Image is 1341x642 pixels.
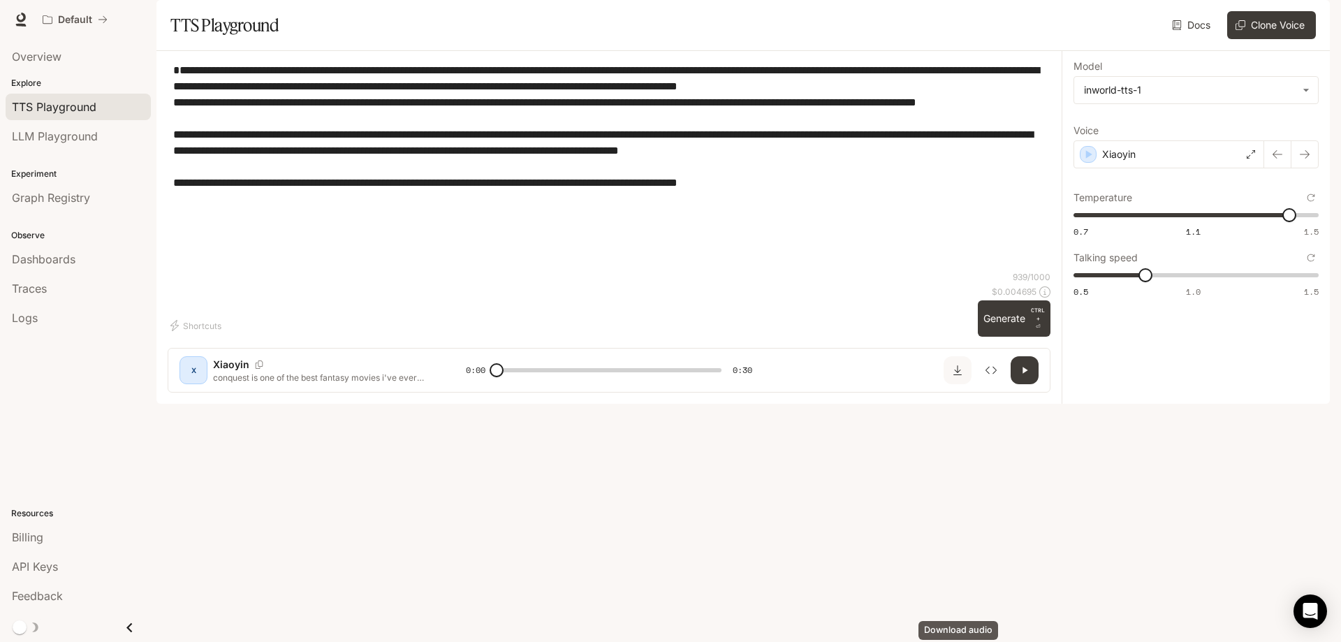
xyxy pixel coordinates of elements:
[1304,286,1319,298] span: 1.5
[1186,286,1201,298] span: 1.0
[36,6,114,34] button: All workspaces
[1073,126,1099,136] p: Voice
[1073,61,1102,71] p: Model
[978,300,1050,337] button: GenerateCTRL +⏎
[944,356,972,384] button: Download audio
[1073,226,1088,238] span: 0.7
[1102,147,1136,161] p: Xiaoyin
[466,363,485,377] span: 0:00
[213,372,432,384] p: conquest is one of the best fantasy movies i've ever seen. it's one of those lower budget fantasy...
[977,356,1005,384] button: Inspect
[1304,226,1319,238] span: 1.5
[1186,226,1201,238] span: 1.1
[1303,190,1319,205] button: Reset to default
[1084,83,1296,97] div: inworld-tts-1
[1303,250,1319,265] button: Reset to default
[1073,253,1138,263] p: Talking speed
[58,14,92,26] p: Default
[1031,306,1045,323] p: CTRL +
[1074,77,1318,103] div: inworld-tts-1
[249,360,269,369] button: Copy Voice ID
[918,621,998,640] div: Download audio
[1031,306,1045,331] p: ⏎
[170,11,279,39] h1: TTS Playground
[1073,286,1088,298] span: 0.5
[733,363,752,377] span: 0:30
[213,358,249,372] p: Xiaoyin
[182,359,205,381] div: X
[1169,11,1216,39] a: Docs
[1294,594,1327,628] div: Open Intercom Messenger
[1227,11,1316,39] button: Clone Voice
[168,314,227,337] button: Shortcuts
[1073,193,1132,203] p: Temperature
